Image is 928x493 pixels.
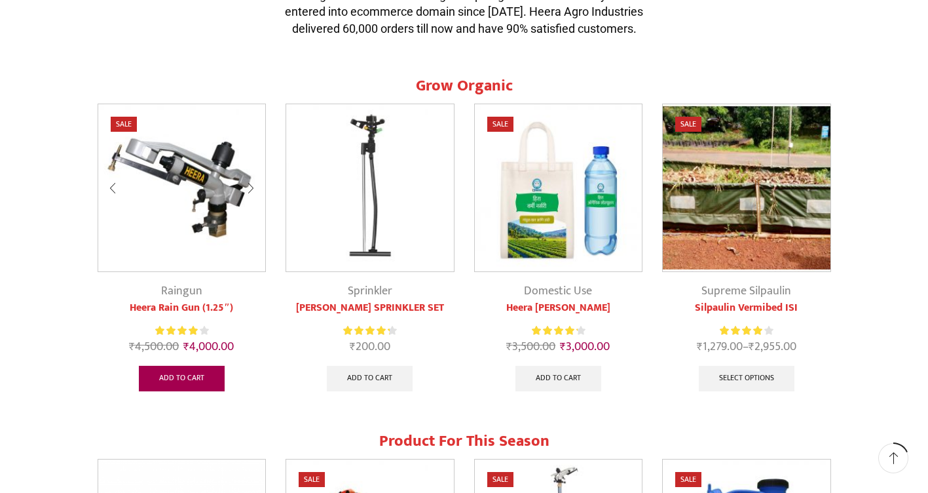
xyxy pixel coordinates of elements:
[699,366,794,392] a: Select options for “Silpaulin Vermibed ISI”
[662,338,831,356] span: –
[350,337,356,357] span: ₹
[720,324,773,338] div: Rated 4.17 out of 5
[720,324,764,338] span: Rated out of 5
[155,324,208,338] div: Rated 4.00 out of 5
[139,366,225,392] a: Add to cart: “Heera Rain Gun (1.25")”
[662,300,831,316] a: Silpaulin Vermibed ISI
[155,324,198,338] span: Rated out of 5
[749,337,796,357] bdi: 2,955.00
[532,324,585,338] div: Rated 4.33 out of 5
[343,324,396,338] div: Rated 4.37 out of 5
[487,472,513,487] span: Sale
[560,337,610,357] bdi: 3,000.00
[475,104,642,272] img: Heera Vermi Nursery
[327,366,413,392] a: Add to cart: “HEERA VARSHA SPRINKLER SET”
[98,104,266,272] img: Heera Raingun 1.50
[416,73,513,99] span: Grow Organic
[675,472,701,487] span: Sale
[129,337,135,357] span: ₹
[697,337,703,357] span: ₹
[129,337,179,357] bdi: 4,500.00
[286,104,454,272] img: Impact Mini Sprinkler
[111,117,137,132] span: Sale
[161,281,202,301] a: Raingun
[560,337,566,357] span: ₹
[474,300,643,316] a: Heera [PERSON_NAME]
[343,324,390,338] span: Rated out of 5
[506,337,555,357] bdi: 3,500.00
[286,300,455,316] a: [PERSON_NAME] SPRINKLER SET
[697,337,743,357] bdi: 1,279.00
[532,324,578,338] span: Rated out of 5
[299,472,325,487] span: Sale
[98,300,267,316] a: Heera Rain Gun (1.25″)
[675,117,701,132] span: Sale
[487,117,513,132] span: Sale
[348,281,392,301] a: Sprinkler
[524,281,592,301] a: Domestic Use
[506,337,512,357] span: ₹
[350,337,390,357] bdi: 200.00
[379,428,549,454] span: Product for this Season
[749,337,754,357] span: ₹
[701,281,791,301] a: Supreme Silpaulin
[663,104,830,272] img: Silpaulin Vermibed ISI
[183,337,189,357] span: ₹
[515,366,601,392] a: Add to cart: “Heera Vermi Nursery”
[183,337,234,357] bdi: 4,000.00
